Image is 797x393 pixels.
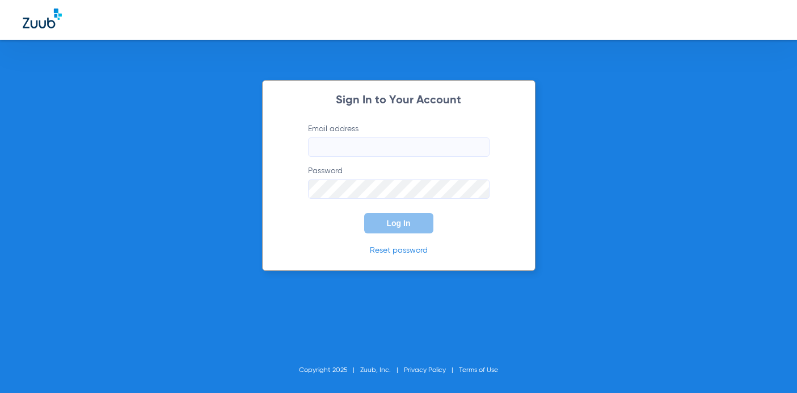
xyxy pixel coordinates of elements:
[387,219,411,228] span: Log In
[308,179,490,199] input: Password
[360,365,404,376] li: Zuub, Inc.
[364,213,433,233] button: Log In
[404,367,446,374] a: Privacy Policy
[299,365,360,376] li: Copyright 2025
[459,367,498,374] a: Terms of Use
[370,246,428,254] a: Reset password
[23,9,62,28] img: Zuub Logo
[308,137,490,157] input: Email address
[740,338,797,393] iframe: Chat Widget
[308,165,490,199] label: Password
[291,95,507,106] h2: Sign In to Your Account
[308,123,490,157] label: Email address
